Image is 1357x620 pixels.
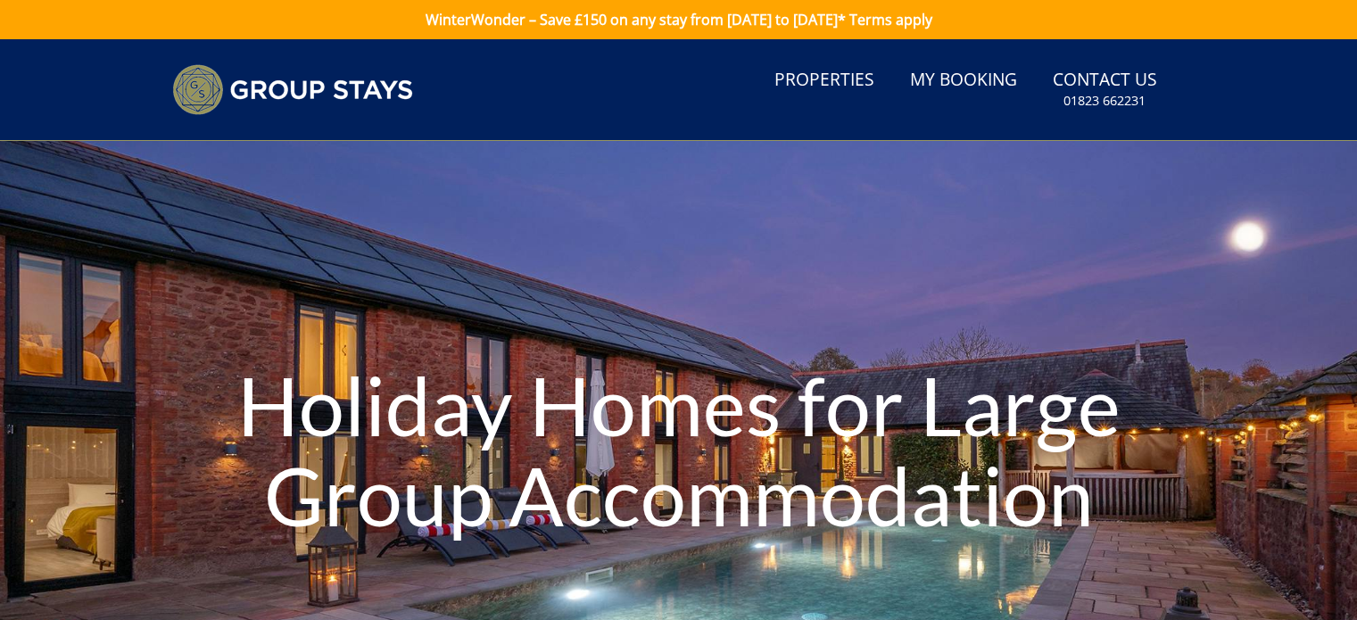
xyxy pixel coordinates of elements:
a: Properties [767,61,881,101]
a: Contact Us01823 662231 [1046,61,1164,119]
a: My Booking [903,61,1024,101]
h1: Holiday Homes for Large Group Accommodation [203,325,1154,575]
img: Group Stays [172,64,413,115]
small: 01823 662231 [1063,92,1146,110]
